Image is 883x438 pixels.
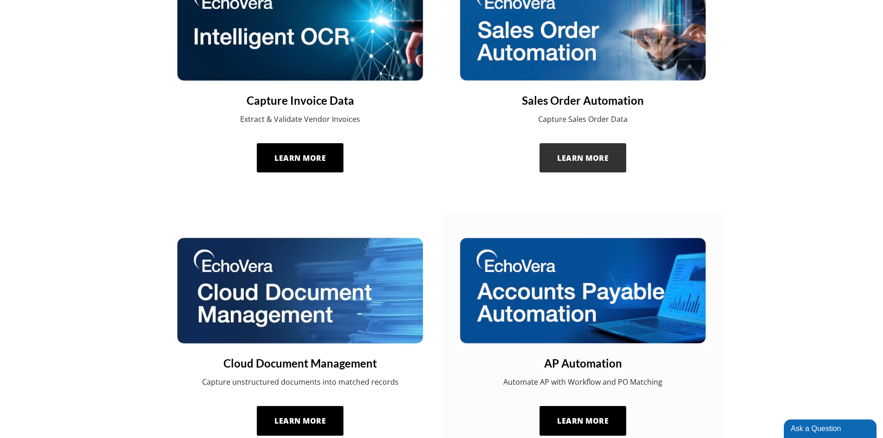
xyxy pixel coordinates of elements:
[257,406,344,436] a: Learn More
[274,416,326,426] span: Learn More
[540,406,627,436] a: Learn More
[257,143,344,173] a: Learn More
[176,376,425,387] p: Capture unstructured documents into matched records
[176,114,425,125] p: Extract & Validate Vendor Invoices
[176,356,425,371] a: Cloud Document Management
[176,236,425,345] img: cloud document management
[274,153,326,163] span: Learn More
[458,376,707,387] p: Automate AP with Workflow and PO Matching
[557,416,609,426] span: Learn More
[458,114,707,125] p: Capture Sales Order Data
[458,93,707,108] a: Sales Order Automation
[176,93,425,108] a: Capture Invoice Data
[557,153,609,163] span: Learn More
[540,143,627,173] a: Learn More
[458,356,707,371] a: AP Automation
[458,236,707,345] img: accounts payable automation
[784,418,878,438] iframe: chat widget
